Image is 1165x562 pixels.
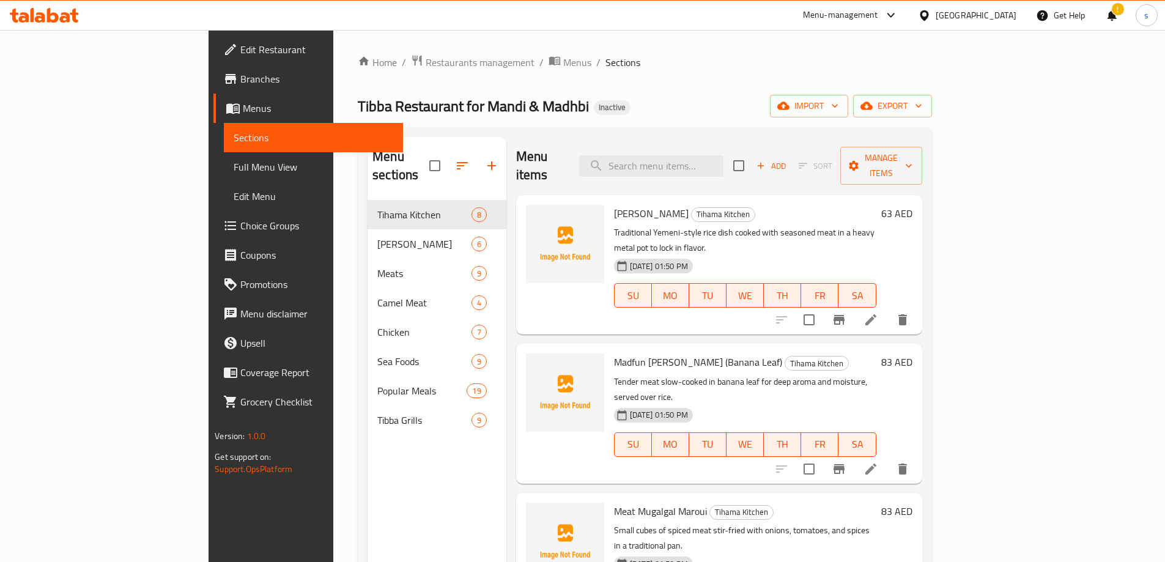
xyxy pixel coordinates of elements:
nav: Menu sections [368,195,506,440]
span: Meat Mugalgal Maroui [614,502,707,520]
a: Branches [213,64,403,94]
span: 9 [472,356,486,368]
span: Add item [752,157,791,176]
div: Chicken7 [368,317,506,347]
span: [DATE] 01:50 PM [625,409,693,421]
span: Menu disclaimer [240,306,393,321]
span: Sections [234,130,393,145]
span: 8 [472,209,486,221]
input: search [579,155,723,177]
span: SA [843,287,871,305]
div: Tihama Kitchen8 [368,200,506,229]
span: Coupons [240,248,393,262]
span: Edit Menu [234,189,393,204]
h6: 63 AED [881,205,912,222]
a: Upsell [213,328,403,358]
span: Camel Meat [377,295,471,310]
div: items [472,266,487,281]
a: Edit Menu [224,182,403,211]
div: Sea Foods9 [368,347,506,376]
button: FR [801,283,838,308]
button: FR [801,432,838,457]
span: Tihama Kitchen [710,505,773,519]
span: [DATE] 01:50 PM [625,261,693,272]
div: Popular Meals19 [368,376,506,405]
span: FR [806,435,834,453]
button: SA [838,432,876,457]
span: WE [731,435,759,453]
span: MO [657,435,684,453]
span: TU [694,287,722,305]
li: / [596,55,601,70]
span: Tihama Kitchen [377,207,471,222]
span: Choice Groups [240,218,393,233]
button: TH [764,432,801,457]
span: Tibba Grills [377,413,471,427]
span: Menus [563,55,591,70]
span: Branches [240,72,393,86]
img: Maglaa Hadidi [526,205,604,283]
button: MO [652,283,689,308]
a: Coupons [213,240,403,270]
span: Chicken [377,325,471,339]
button: TU [689,283,727,308]
a: Full Menu View [224,152,403,182]
button: delete [888,454,917,484]
p: Tender meat slow-cooked in banana leaf for deep aroma and moisture, served over rice. [614,374,876,405]
a: Edit Restaurant [213,35,403,64]
button: WE [727,283,764,308]
div: [PERSON_NAME]6 [368,229,506,259]
span: 9 [472,268,486,279]
a: Edit menu item [864,312,878,327]
span: Popular Meals [377,383,467,398]
button: export [853,95,932,117]
span: Sea Foods [377,354,471,369]
span: Full Menu View [234,160,393,174]
span: FR [806,287,834,305]
li: / [539,55,544,70]
span: 4 [472,297,486,309]
p: Traditional Yemeni-style rice dish cooked with seasoned meat in a heavy metal pot to lock in flavor. [614,225,876,256]
span: Get support on: [215,449,271,465]
span: Sections [605,55,640,70]
button: TH [764,283,801,308]
div: items [467,383,486,398]
span: Select all sections [422,153,448,179]
button: WE [727,432,764,457]
span: Grocery Checklist [240,394,393,409]
span: TH [769,287,796,305]
button: SA [838,283,876,308]
a: Menu disclaimer [213,299,403,328]
li: / [402,55,406,70]
div: Tihama Kitchen [709,505,774,520]
span: Inactive [594,102,631,113]
span: 7 [472,327,486,338]
div: items [472,354,487,369]
span: Coverage Report [240,365,393,380]
span: Promotions [240,277,393,292]
button: Add [752,157,791,176]
div: Camel Meat4 [368,288,506,317]
span: [PERSON_NAME] [614,204,689,223]
span: Edit Restaurant [240,42,393,57]
p: Small cubes of spiced meat stir-fried with onions, tomatoes, and spices in a traditional pan. [614,523,876,553]
div: items [472,295,487,310]
span: TU [694,435,722,453]
span: MO [657,287,684,305]
span: export [863,98,922,114]
span: Tihama Kitchen [692,207,755,221]
button: Manage items [840,147,922,185]
span: import [780,98,838,114]
button: import [770,95,848,117]
div: Tihama Kitchen [691,207,755,222]
span: Version: [215,428,245,444]
span: Tihama Kitchen [785,357,848,371]
div: items [472,413,487,427]
span: Meats [377,266,471,281]
a: Promotions [213,270,403,299]
span: Select to update [796,307,822,333]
